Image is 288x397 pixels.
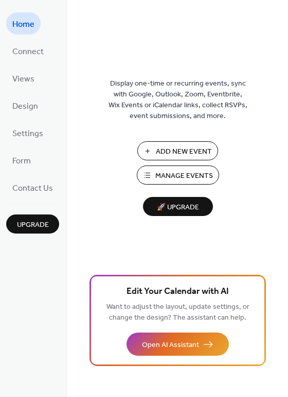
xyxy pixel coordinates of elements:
[149,201,207,214] span: 🚀 Upgrade
[12,98,38,114] span: Design
[6,67,41,89] a: Views
[12,126,43,142] span: Settings
[137,141,218,160] button: Add New Event
[6,149,37,171] a: Form
[12,16,34,32] span: Home
[12,180,53,196] span: Contact Us
[143,197,213,216] button: 🚀 Upgrade
[156,146,212,157] span: Add New Event
[12,153,31,169] span: Form
[12,71,34,87] span: Views
[155,171,213,181] span: Manage Events
[17,220,49,230] span: Upgrade
[6,214,59,234] button: Upgrade
[6,94,44,117] a: Design
[109,78,247,122] span: Display one-time or recurring events, sync with Google, Outlook, Zoom, Eventbrite, Wix Events or ...
[106,300,249,325] span: Want to adjust the layout, update settings, or change the design? The assistant can help.
[142,340,199,351] span: Open AI Assistant
[137,166,219,185] button: Manage Events
[127,285,229,299] span: Edit Your Calendar with AI
[6,40,50,62] a: Connect
[6,12,41,35] a: Home
[12,44,44,60] span: Connect
[6,122,49,144] a: Settings
[127,333,229,356] button: Open AI Assistant
[6,176,59,198] a: Contact Us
